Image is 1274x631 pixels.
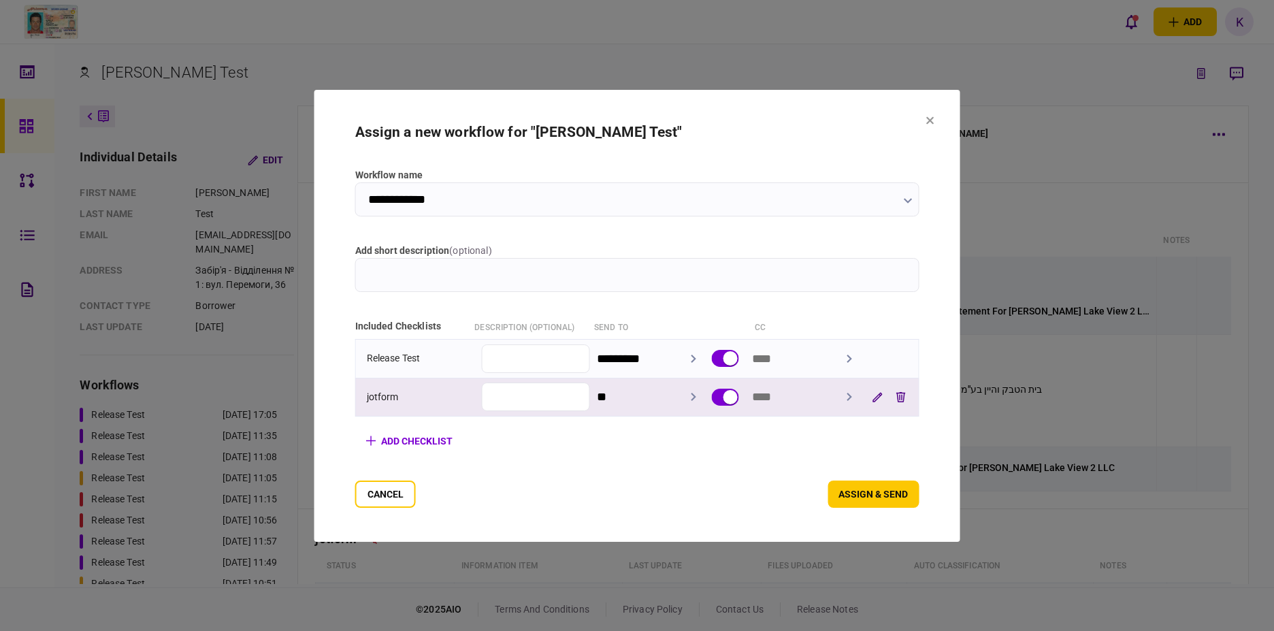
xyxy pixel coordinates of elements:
[355,168,919,182] label: Workflow name
[594,319,707,334] div: send to
[755,319,868,334] div: cc
[355,319,468,334] div: included checklists
[355,429,463,453] button: add checklist
[355,244,919,258] label: add short description
[355,258,919,292] input: add short description
[367,351,475,366] div: Release Test
[449,245,491,256] span: ( optional )
[474,319,587,334] div: Description (optional)
[355,124,919,141] h2: Assign a new workflow for "[PERSON_NAME] Test"
[828,481,919,508] button: assign & send
[355,481,416,508] button: Cancel
[355,182,919,216] input: Workflow name
[367,390,475,404] div: jotform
